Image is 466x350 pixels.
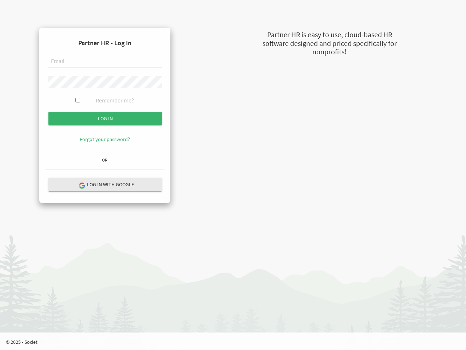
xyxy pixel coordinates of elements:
label: Remember me? [96,96,134,105]
a: Forgot your password? [80,136,130,143]
h6: OR [45,157,165,162]
div: Partner HR is easy to use, cloud-based HR [226,30,433,40]
img: google-logo.png [78,182,85,188]
div: nonprofits! [226,47,433,57]
h4: Partner HR - Log In [45,34,165,52]
button: Log in with Google [48,178,162,191]
div: software designed and priced specifically for [226,38,433,49]
input: Log in [48,112,162,125]
p: © 2025 - Societ [6,338,466,346]
input: Email [48,55,162,68]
